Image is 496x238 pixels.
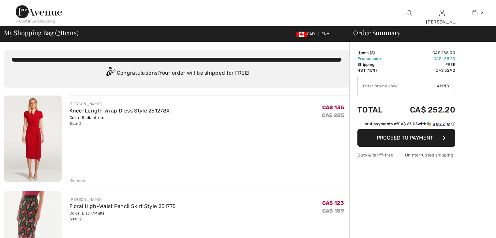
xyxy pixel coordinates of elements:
[69,108,170,114] a: Knee-Length Wrap Dress Style 251278X
[4,29,79,36] span: My Shopping Bag ( Items)
[12,67,341,80] div: Congratulations! Your order will be shipped for FREE!
[69,115,170,126] div: Color: Radiant red Size: 2
[104,67,117,80] img: Congratulation2.svg
[392,67,455,73] td: CA$ 32.90
[392,99,455,121] td: CA$ 252.20
[322,32,330,36] span: EN
[69,101,170,107] div: [PERSON_NAME]
[437,83,450,89] span: Apply
[322,112,344,118] s: CA$ 225
[357,129,455,147] button: Proceed to Payment
[296,32,307,37] img: Canadian Dollar
[296,32,318,36] span: CAD
[16,18,55,24] div: < Continue Shopping
[322,104,344,111] span: CA$ 135
[357,152,455,158] div: Duty & tariff-free | Uninterrupted shipping
[358,76,437,96] input: Promo code
[357,121,455,129] div: or 4 payments ofCA$ 63.05withSezzle Click to learn more about Sezzle
[4,96,62,182] img: Knee-Length Wrap Dress Style 251278X
[57,28,60,36] span: 2
[427,121,450,127] img: Sezzle
[69,177,85,183] div: Remove
[345,29,492,36] div: Order Summary
[357,56,392,62] td: Promo code
[357,50,392,56] td: Items ( )
[365,121,455,127] div: or 4 payments of with
[377,135,433,141] span: Proceed to Payment
[357,62,392,67] td: Shipping
[322,200,344,206] span: CA$ 123
[392,50,455,56] td: CA$ 258.00
[472,9,477,17] img: My Bag
[398,122,418,126] span: CA$ 63.05
[322,208,344,214] s: CA$ 189
[69,197,176,202] div: [PERSON_NAME]
[371,51,373,55] span: 2
[439,9,445,17] img: My Info
[392,62,455,67] td: Free
[481,10,483,16] span: 2
[357,67,392,73] td: HST (15%)
[69,210,176,222] div: Color: Black/Multi Size: 2
[69,203,176,209] a: Floral High-Waist Pencil Skirt Style 251775
[407,9,412,17] img: search the website
[392,56,455,62] td: CA$ -38.70
[16,5,62,18] img: 1ère Avenue
[458,9,490,17] a: 2
[439,10,445,16] a: Sign In
[357,99,392,121] td: Total
[426,19,458,25] div: [PERSON_NAME]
